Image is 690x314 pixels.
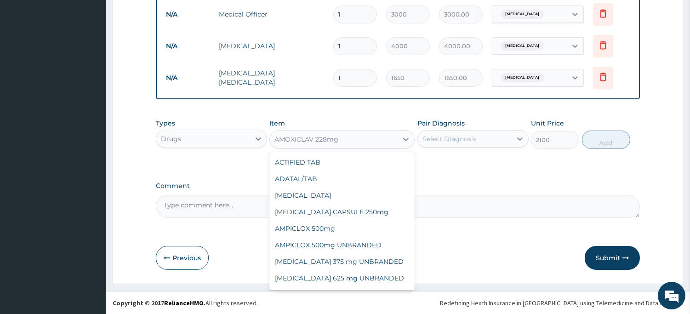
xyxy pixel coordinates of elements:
[582,131,630,149] button: Add
[440,298,683,308] div: Redefining Heath Insurance in [GEOGRAPHIC_DATA] using Telemedicine and Data Science!
[161,134,181,143] div: Drugs
[17,46,37,69] img: d_794563401_company_1708531726252_794563401
[269,253,415,270] div: [MEDICAL_DATA] 375 mg UNBRANDED
[161,6,214,23] td: N/A
[269,270,415,286] div: [MEDICAL_DATA] 625 mg UNBRANDED
[269,237,415,253] div: AMPICLOX 500mg UNBRANDED
[269,220,415,237] div: AMPICLOX 500mg
[417,119,465,128] label: Pair Diagnosis
[269,171,415,187] div: ADATAL/TAB
[156,182,640,190] label: Comment
[269,154,415,171] div: ACTIFIED TAB
[531,119,564,128] label: Unit Price
[501,41,544,51] span: [MEDICAL_DATA]
[156,246,209,270] button: Previous
[53,97,127,190] span: We're online!
[156,120,175,127] label: Types
[214,37,329,55] td: [MEDICAL_DATA]
[161,38,214,55] td: N/A
[269,204,415,220] div: [MEDICAL_DATA] CAPSULE 250mg
[274,135,338,144] div: AMOXICLAV 228mg
[161,69,214,86] td: N/A
[214,64,329,91] td: [MEDICAL_DATA] [MEDICAL_DATA]
[151,5,173,27] div: Minimize live chat window
[269,187,415,204] div: [MEDICAL_DATA]
[164,299,204,307] a: RelianceHMO
[585,246,640,270] button: Submit
[214,5,329,23] td: Medical Officer
[269,119,285,128] label: Item
[269,286,415,303] div: AMOXYL 250mg UNBRANDED
[501,73,544,82] span: [MEDICAL_DATA]
[113,299,205,307] strong: Copyright © 2017 .
[5,213,175,245] textarea: Type your message and hit 'Enter'
[501,10,544,19] span: [MEDICAL_DATA]
[48,51,154,63] div: Chat with us now
[422,134,476,143] div: Select Diagnosis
